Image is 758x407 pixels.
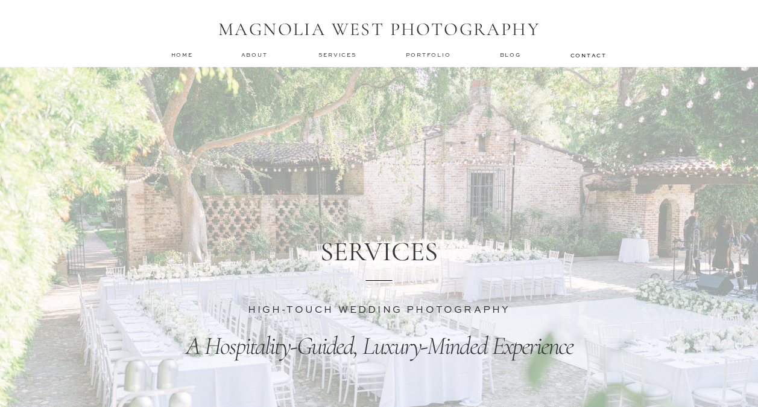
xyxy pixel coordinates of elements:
h3: HIGH-TOUCH WEDDING PHOTOGRAPHY [233,303,526,315]
a: Blog [500,51,524,59]
a: home [171,51,194,59]
a: Portfolio [406,51,453,59]
a: contact [570,51,605,59]
a: about [241,51,271,59]
a: services [318,51,359,59]
h1: SERVICES [320,236,439,266]
h1: MAGNOLIA WEST PHOTOGRAPHY [210,19,548,42]
p: A Hospitality-Guided, Luxury-Minded Experience [133,330,626,364]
